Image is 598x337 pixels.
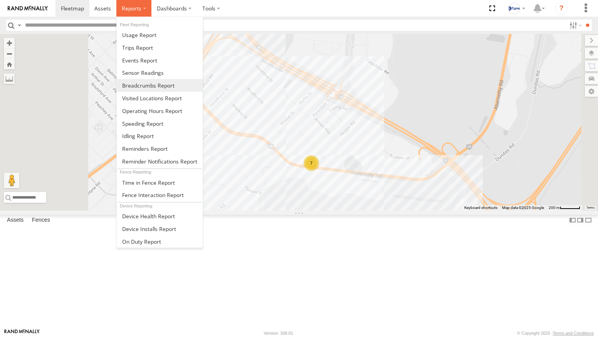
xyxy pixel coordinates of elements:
[502,206,544,210] span: Map data ©2025 Google
[506,3,528,14] div: Gray Wiltshire
[576,215,584,226] label: Dock Summary Table to the Right
[4,38,15,48] button: Zoom in
[117,222,203,235] a: Device Installs Report
[117,130,203,142] a: Idling Report
[585,215,592,226] label: Hide Summary Table
[16,20,22,31] label: Search Query
[546,205,583,211] button: Map scale: 200 m per 49 pixels
[304,155,319,171] div: 7
[117,189,203,201] a: Fence Interaction Report
[4,48,15,59] button: Zoom out
[117,92,203,104] a: Visited Locations Report
[555,2,568,15] i: ?
[117,235,203,248] a: On Duty Report
[464,205,497,211] button: Keyboard shortcuts
[4,173,19,188] button: Drag Pegman onto the map to open Street View
[117,41,203,54] a: Trips Report
[566,20,583,31] label: Search Filter Options
[586,206,595,209] a: Terms (opens in new tab)
[585,86,598,97] label: Map Settings
[117,142,203,155] a: Reminders Report
[117,210,203,222] a: Device Health Report
[569,215,576,226] label: Dock Summary Table to the Left
[117,117,203,130] a: Fleet Speed Report
[8,6,48,11] img: rand-logo.svg
[117,104,203,117] a: Asset Operating Hours Report
[28,215,54,226] label: Fences
[553,331,594,335] a: Terms and Conditions
[117,66,203,79] a: Sensor Readings
[517,331,594,335] div: © Copyright 2025 -
[4,59,15,69] button: Zoom Home
[117,79,203,92] a: Breadcrumbs Report
[117,54,203,67] a: Full Events Report
[117,176,203,189] a: Time in Fences Report
[117,155,203,168] a: Service Reminder Notifications Report
[264,331,293,335] div: Version: 308.01
[549,206,560,210] span: 200 m
[3,215,27,226] label: Assets
[117,29,203,41] a: Usage Report
[4,329,40,337] a: Visit our Website
[4,73,15,84] label: Measure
